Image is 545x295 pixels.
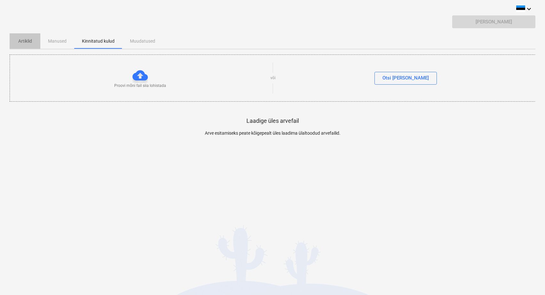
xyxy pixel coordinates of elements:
div: Otsi [PERSON_NAME] [382,74,429,82]
div: Proovi mõni fail siia lohistadavõiOtsi [PERSON_NAME] [10,55,536,102]
p: Laadige üles arvefail [246,117,299,125]
p: Proovi mõni fail siia lohistada [114,83,166,88]
p: Kinnitatud kulud [82,38,115,45]
button: Otsi [PERSON_NAME] [374,72,437,85]
p: Artiklid [17,38,33,45]
p: Arve esitamiseks peate kõigepealt üles laadima ülaltoodud arvefailid. [141,130,404,137]
p: või [270,75,276,81]
i: keyboard_arrow_down [525,5,533,13]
